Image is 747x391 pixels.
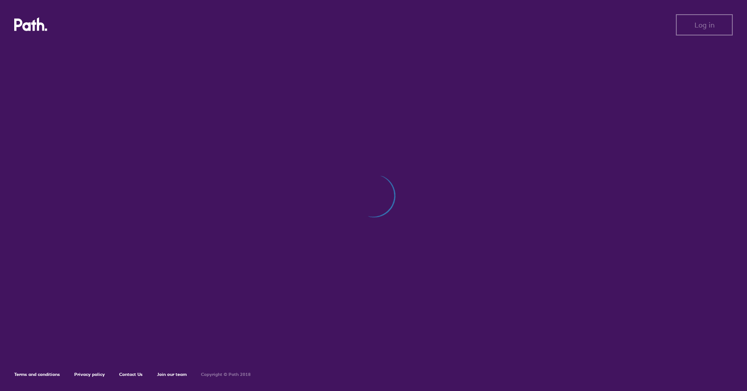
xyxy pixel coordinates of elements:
[695,21,715,29] span: Log in
[201,372,251,377] h6: Copyright © Path 2018
[14,371,60,377] a: Terms and conditions
[119,371,143,377] a: Contact Us
[676,14,733,36] button: Log in
[157,371,187,377] a: Join our team
[74,371,105,377] a: Privacy policy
